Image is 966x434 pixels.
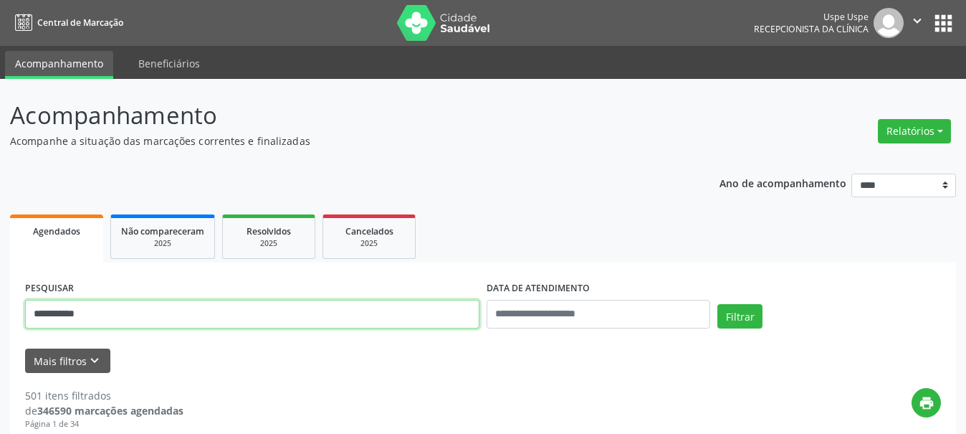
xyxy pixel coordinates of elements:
[333,238,405,249] div: 2025
[719,174,846,192] p: Ano de acompanhamento
[121,225,204,237] span: Não compareceram
[909,13,925,29] i: 
[931,11,956,36] button: apps
[487,278,590,300] label: DATA DE ATENDIMENTO
[25,278,74,300] label: PESQUISAR
[10,11,123,34] a: Central de Marcação
[10,133,672,148] p: Acompanhe a situação das marcações correntes e finalizadas
[25,349,110,374] button: Mais filtroskeyboard_arrow_down
[37,16,123,29] span: Central de Marcação
[878,119,951,143] button: Relatórios
[233,238,305,249] div: 2025
[754,23,869,35] span: Recepcionista da clínica
[25,403,183,418] div: de
[904,8,931,38] button: 
[874,8,904,38] img: img
[37,404,183,418] strong: 346590 marcações agendadas
[25,388,183,403] div: 501 itens filtrados
[754,11,869,23] div: Uspe Uspe
[121,238,204,249] div: 2025
[33,225,80,237] span: Agendados
[25,418,183,430] div: Página 1 de 34
[717,304,762,329] button: Filtrar
[5,51,113,79] a: Acompanhamento
[247,225,291,237] span: Resolvidos
[919,395,934,411] i: print
[912,388,941,418] button: print
[10,98,672,133] p: Acompanhamento
[345,225,393,237] span: Cancelados
[128,51,210,76] a: Beneficiários
[87,353,102,369] i: keyboard_arrow_down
